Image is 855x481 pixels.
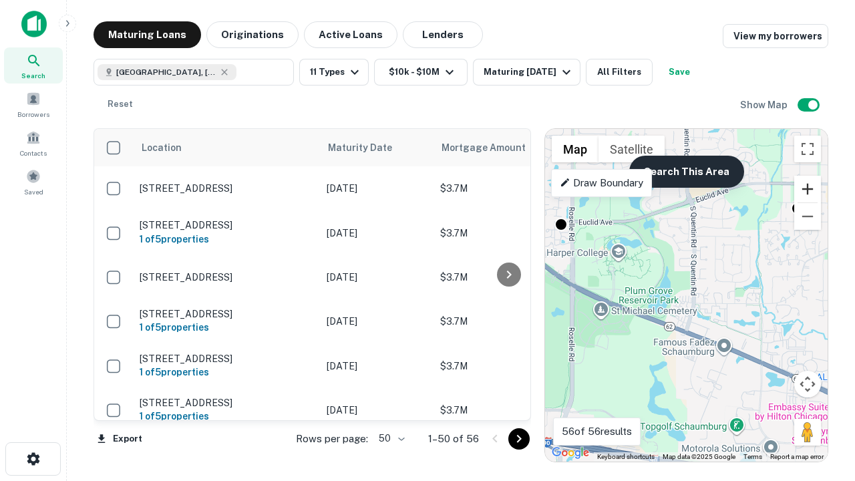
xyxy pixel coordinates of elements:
[794,176,821,202] button: Zoom in
[629,156,744,188] button: Search This Area
[663,453,735,460] span: Map data ©2025 Google
[548,444,592,462] img: Google
[327,270,427,285] p: [DATE]
[327,226,427,240] p: [DATE]
[99,91,142,118] button: Reset
[94,429,146,449] button: Export
[743,453,762,460] a: Terms (opens in new tab)
[133,129,320,166] th: Location
[140,409,313,424] h6: 1 of 5 properties
[440,359,574,373] p: $3.7M
[24,186,43,197] span: Saved
[434,129,580,166] th: Mortgage Amount
[442,140,543,156] span: Mortgage Amount
[327,314,427,329] p: [DATE]
[141,140,182,156] span: Location
[597,452,655,462] button: Keyboard shortcuts
[327,403,427,418] p: [DATE]
[140,308,313,320] p: [STREET_ADDRESS]
[723,24,828,48] a: View my borrowers
[140,397,313,409] p: [STREET_ADDRESS]
[304,21,397,48] button: Active Loans
[296,431,368,447] p: Rows per page:
[440,314,574,329] p: $3.7M
[140,365,313,379] h6: 1 of 5 properties
[320,129,434,166] th: Maturity Date
[794,419,821,446] button: Drag Pegman onto the map to open Street View
[140,232,313,247] h6: 1 of 5 properties
[4,164,63,200] a: Saved
[140,320,313,335] h6: 1 of 5 properties
[206,21,299,48] button: Originations
[21,70,45,81] span: Search
[21,11,47,37] img: capitalize-icon.png
[508,428,530,450] button: Go to next page
[20,148,47,158] span: Contacts
[473,59,580,86] button: Maturing [DATE]
[327,359,427,373] p: [DATE]
[4,86,63,122] a: Borrowers
[140,353,313,365] p: [STREET_ADDRESS]
[440,226,574,240] p: $3.7M
[484,64,574,80] div: Maturing [DATE]
[373,429,407,448] div: 50
[770,453,824,460] a: Report a map error
[586,59,653,86] button: All Filters
[140,271,313,283] p: [STREET_ADDRESS]
[116,66,216,78] span: [GEOGRAPHIC_DATA], [GEOGRAPHIC_DATA]
[440,403,574,418] p: $3.7M
[794,136,821,162] button: Toggle fullscreen view
[374,59,468,86] button: $10k - $10M
[560,175,643,191] p: Draw Boundary
[740,98,790,112] h6: Show Map
[562,424,632,440] p: 56 of 56 results
[4,125,63,161] a: Contacts
[428,431,479,447] p: 1–50 of 56
[548,444,592,462] a: Open this area in Google Maps (opens a new window)
[598,136,665,162] button: Show satellite imagery
[4,47,63,84] a: Search
[403,21,483,48] button: Lenders
[299,59,369,86] button: 11 Types
[440,181,574,196] p: $3.7M
[545,129,828,462] div: 0 0
[552,136,598,162] button: Show street map
[440,270,574,285] p: $3.7M
[140,182,313,194] p: [STREET_ADDRESS]
[658,59,701,86] button: Save your search to get updates of matches that match your search criteria.
[17,109,49,120] span: Borrowers
[788,331,855,395] iframe: Chat Widget
[327,181,427,196] p: [DATE]
[794,203,821,230] button: Zoom out
[94,21,201,48] button: Maturing Loans
[140,219,313,231] p: [STREET_ADDRESS]
[328,140,409,156] span: Maturity Date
